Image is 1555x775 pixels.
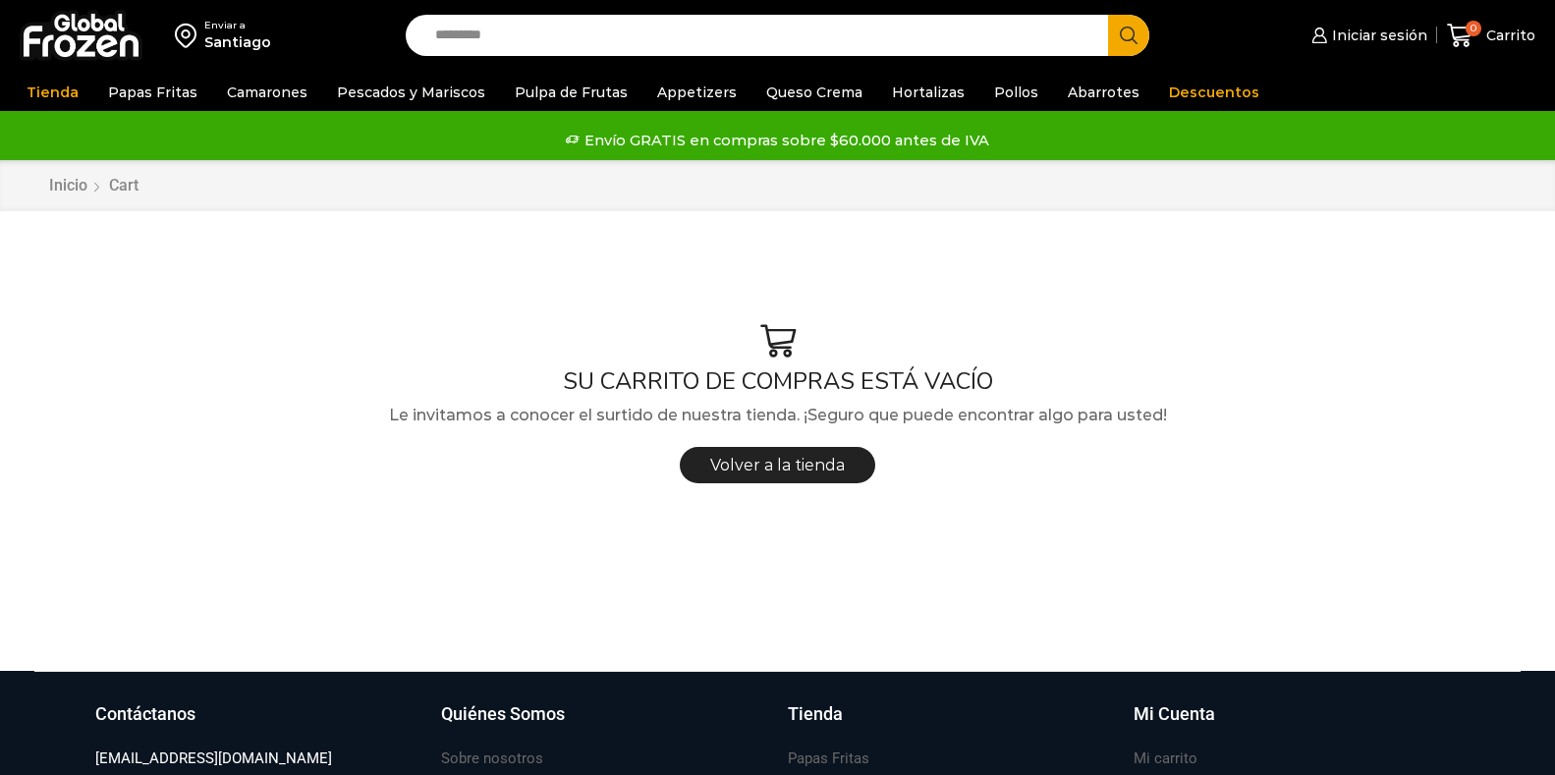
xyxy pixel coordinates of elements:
a: Tienda [17,74,88,111]
span: 0 [1466,21,1481,36]
a: Pulpa de Frutas [505,74,638,111]
a: Camarones [217,74,317,111]
h3: Quiénes Somos [441,701,565,727]
span: Volver a la tienda [710,456,845,474]
h3: Mi carrito [1134,748,1197,769]
a: Papas Fritas [98,74,207,111]
a: Quiénes Somos [441,701,768,747]
button: Search button [1108,15,1149,56]
a: Mi Cuenta [1134,701,1461,747]
h3: Contáctanos [95,701,195,727]
h3: Mi Cuenta [1134,701,1215,727]
a: Contáctanos [95,701,422,747]
h3: Papas Fritas [788,748,869,769]
h1: SU CARRITO DE COMPRAS ESTÁ VACÍO [34,367,1521,396]
a: 0 Carrito [1447,13,1535,59]
div: Santiago [204,32,271,52]
a: Tienda [788,701,1115,747]
a: Abarrotes [1058,74,1149,111]
p: Le invitamos a conocer el surtido de nuestra tienda. ¡Seguro que puede encontrar algo para usted! [34,403,1521,428]
a: Descuentos [1159,74,1269,111]
a: Volver a la tienda [680,447,875,483]
a: Mi carrito [1134,746,1197,772]
h3: Tienda [788,701,843,727]
a: Sobre nosotros [441,746,543,772]
div: Enviar a [204,19,271,32]
img: address-field-icon.svg [175,19,204,52]
span: Cart [109,176,139,194]
h3: Sobre nosotros [441,748,543,769]
a: Appetizers [647,74,747,111]
span: Carrito [1481,26,1535,45]
h3: [EMAIL_ADDRESS][DOMAIN_NAME] [95,748,332,769]
a: Queso Crema [756,74,872,111]
span: Iniciar sesión [1327,26,1427,45]
a: Inicio [48,175,88,197]
a: [EMAIL_ADDRESS][DOMAIN_NAME] [95,746,332,772]
a: Pollos [984,74,1048,111]
a: Iniciar sesión [1306,16,1426,55]
a: Papas Fritas [788,746,869,772]
a: Hortalizas [882,74,974,111]
a: Pescados y Mariscos [327,74,495,111]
